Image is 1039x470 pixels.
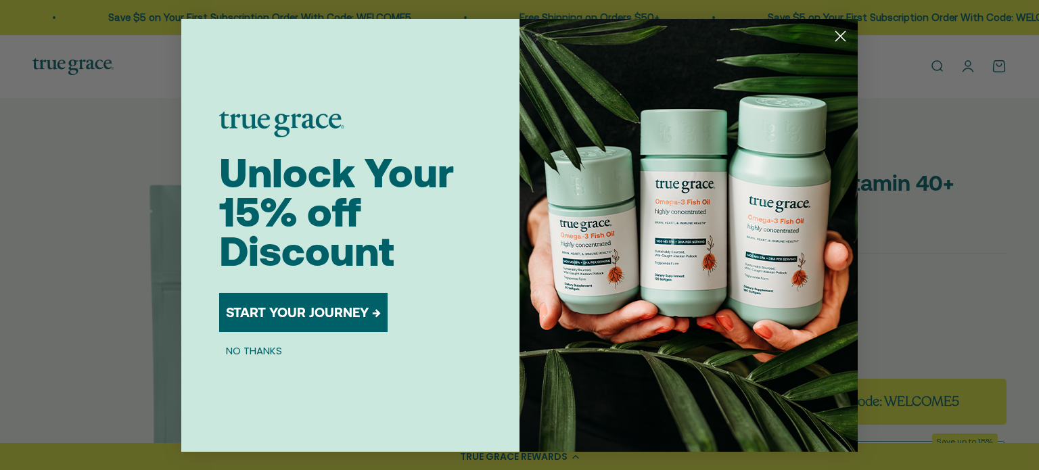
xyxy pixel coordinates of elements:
img: logo placeholder [219,112,344,137]
span: Unlock Your 15% off Discount [219,149,454,275]
button: START YOUR JOURNEY → [219,293,388,332]
button: NO THANKS [219,343,289,359]
button: Close dialog [829,24,852,48]
img: 098727d5-50f8-4f9b-9554-844bb8da1403.jpeg [519,19,858,452]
